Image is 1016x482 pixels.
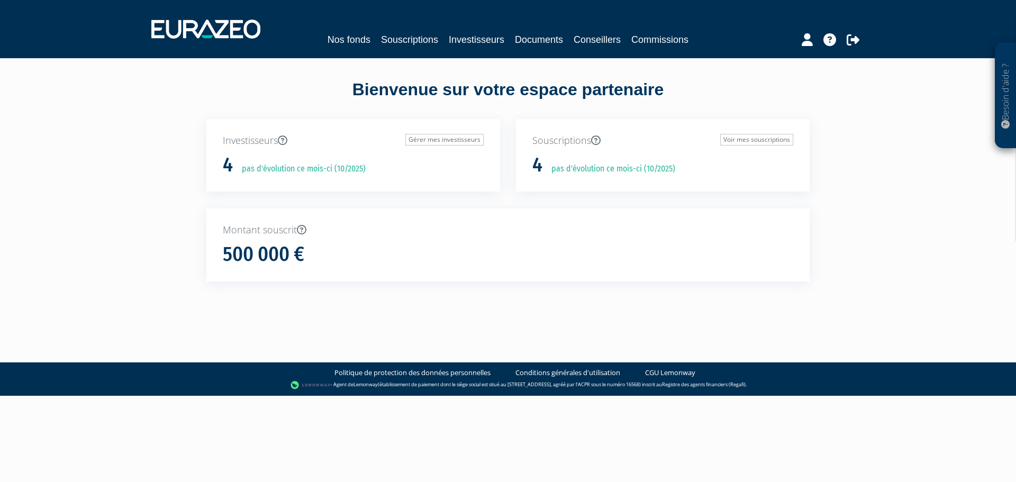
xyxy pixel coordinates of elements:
[532,134,793,148] p: Souscriptions
[515,32,563,47] a: Documents
[223,154,233,176] h1: 4
[1000,48,1012,143] p: Besoin d'aide ?
[151,20,260,39] img: 1732889491-logotype_eurazeo_blanc_rvb.png
[353,381,378,388] a: Lemonway
[515,368,620,378] a: Conditions générales d'utilisation
[631,32,688,47] a: Commissions
[234,163,366,175] p: pas d'évolution ce mois-ci (10/2025)
[662,381,746,388] a: Registre des agents financiers (Regafi)
[223,243,304,266] h1: 500 000 €
[223,134,484,148] p: Investisseurs
[574,32,621,47] a: Conseillers
[198,78,818,119] div: Bienvenue sur votre espace partenaire
[223,223,793,237] p: Montant souscrit
[11,380,1005,390] div: - Agent de (établissement de paiement dont le siège social est situé au [STREET_ADDRESS], agréé p...
[645,368,695,378] a: CGU Lemonway
[405,134,484,145] a: Gérer mes investisseurs
[334,368,491,378] a: Politique de protection des données personnelles
[291,380,331,390] img: logo-lemonway.png
[532,154,542,176] h1: 4
[449,32,504,47] a: Investisseurs
[544,163,675,175] p: pas d'évolution ce mois-ci (10/2025)
[720,134,793,145] a: Voir mes souscriptions
[381,32,438,47] a: Souscriptions
[328,32,370,47] a: Nos fonds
